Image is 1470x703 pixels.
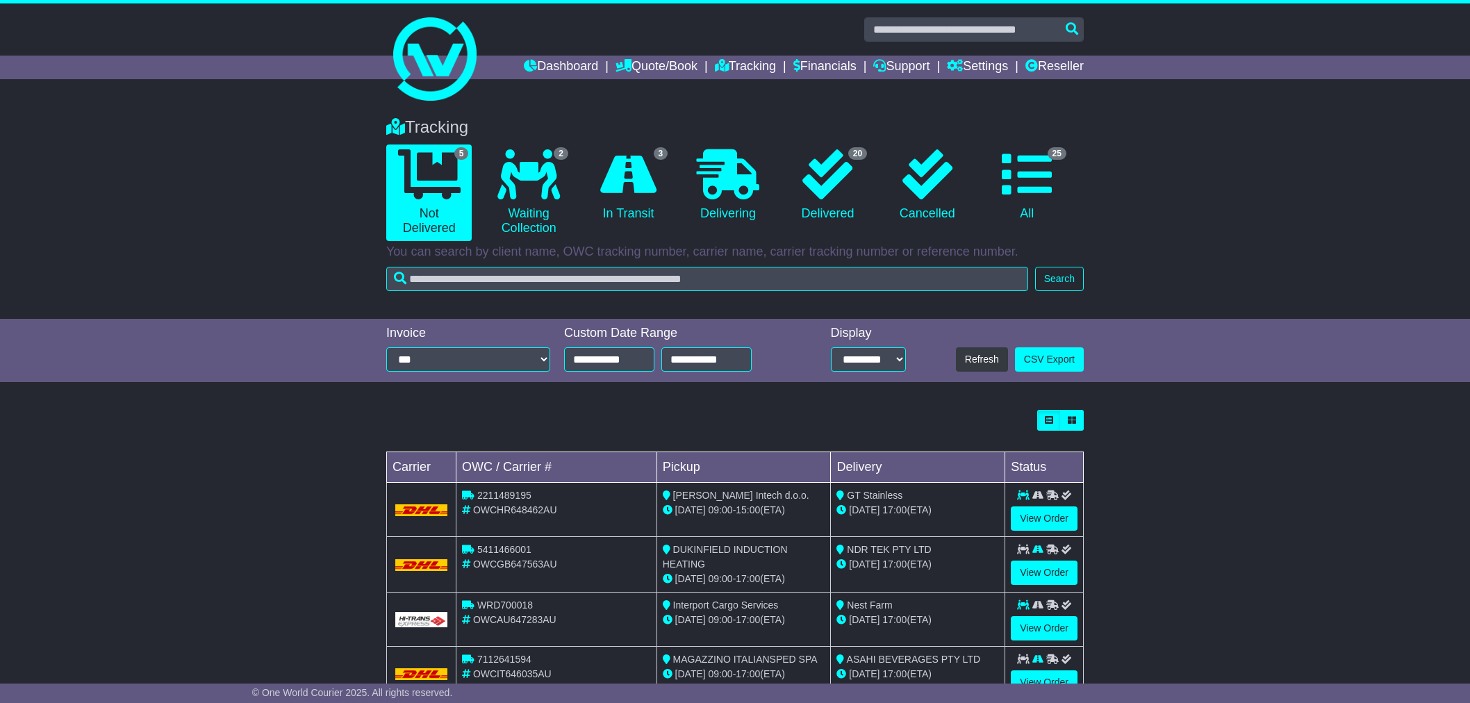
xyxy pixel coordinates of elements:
div: Custom Date Range [564,326,787,341]
td: Pickup [656,452,831,483]
span: 17:00 [882,504,907,515]
span: 5411466001 [477,544,531,555]
a: 5 Not Delivered [386,144,472,241]
span: 09:00 [709,504,733,515]
span: 17:00 [882,559,907,570]
span: [DATE] [675,668,706,679]
a: Dashboard [524,56,598,79]
a: Reseller [1025,56,1084,79]
a: View Order [1011,561,1077,585]
a: Delivering [685,144,770,226]
div: - (ETA) [663,667,825,681]
a: Cancelled [884,144,970,226]
a: 25 All [984,144,1070,226]
span: WRD700018 [477,599,533,611]
span: 09:00 [709,668,733,679]
span: 17:00 [736,573,760,584]
span: 7112641594 [477,654,531,665]
a: CSV Export [1015,347,1084,372]
a: 2 Waiting Collection [486,144,571,241]
span: OWCGB647563AU [473,559,557,570]
a: 3 In Transit [586,144,671,226]
span: 3 [654,147,668,160]
div: Tracking [379,117,1091,138]
td: Status [1005,452,1084,483]
span: OWCIT646035AU [473,668,552,679]
button: Search [1035,267,1084,291]
span: 17:00 [882,614,907,625]
span: 09:00 [709,614,733,625]
div: - (ETA) [663,503,825,518]
span: [PERSON_NAME] Intech d.o.o. [673,490,809,501]
button: Refresh [956,347,1008,372]
span: 20 [848,147,867,160]
div: (ETA) [836,667,999,681]
span: Nest Farm [847,599,892,611]
img: DHL.png [395,504,447,515]
td: Delivery [831,452,1005,483]
p: You can search by client name, OWC tracking number, carrier name, carrier tracking number or refe... [386,245,1084,260]
img: GetCarrierServiceLogo [395,612,447,627]
span: 5 [454,147,469,160]
span: 17:00 [736,614,760,625]
a: View Order [1011,506,1077,531]
span: [DATE] [849,559,879,570]
a: Support [873,56,930,79]
span: GT Stainless [847,490,902,501]
span: 25 [1048,147,1066,160]
span: [DATE] [675,573,706,584]
span: [DATE] [849,668,879,679]
span: Interport Cargo Services [673,599,779,611]
span: [DATE] [675,614,706,625]
a: View Order [1011,616,1077,640]
span: DUKINFIELD INDUCTION HEATING [663,544,788,570]
a: Settings [947,56,1008,79]
a: Financials [793,56,857,79]
span: 17:00 [736,668,760,679]
img: DHL.png [395,668,447,679]
span: 15:00 [736,504,760,515]
td: OWC / Carrier # [456,452,657,483]
div: - (ETA) [663,613,825,627]
span: ASAHI BEVERAGES PTY LTD [847,654,980,665]
span: 2 [554,147,568,160]
img: DHL.png [395,559,447,570]
div: Invoice [386,326,550,341]
span: OWCAU647283AU [473,614,556,625]
div: (ETA) [836,557,999,572]
div: (ETA) [836,503,999,518]
span: © One World Courier 2025. All rights reserved. [252,687,453,698]
span: 17:00 [882,668,907,679]
div: Display [831,326,906,341]
span: OWCHR648462AU [473,504,557,515]
span: NDR TEK PTY LTD [847,544,931,555]
a: 20 Delivered [785,144,870,226]
span: [DATE] [675,504,706,515]
div: (ETA) [836,613,999,627]
div: - (ETA) [663,572,825,586]
span: 09:00 [709,573,733,584]
span: [DATE] [849,504,879,515]
span: MAGAZZINO ITALIANSPED SPA [673,654,818,665]
span: 2211489195 [477,490,531,501]
a: Quote/Book [616,56,697,79]
span: [DATE] [849,614,879,625]
td: Carrier [387,452,456,483]
a: Tracking [715,56,776,79]
a: View Order [1011,670,1077,695]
